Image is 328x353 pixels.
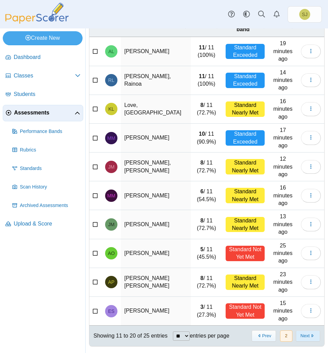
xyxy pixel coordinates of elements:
time: Oct 9, 2025 at 9:46 AM [273,127,292,148]
label: entries per page [190,333,229,339]
span: Stacey Johnson [299,9,310,20]
a: Performance Bands [10,123,83,140]
a: Assessments [3,105,83,121]
div: Standard Not Yet Met [226,246,265,261]
a: Alerts [269,7,284,22]
span: Upload & Score [14,220,80,228]
span: Standards [20,165,80,172]
td: / 11 (72.7%) [191,268,222,297]
button: Previous [252,330,276,342]
b: 5 [200,246,203,252]
a: Rubrics [10,142,83,158]
span: Date : Activate to sort [290,22,294,29]
a: Dashboard [3,49,83,66]
b: 10 [199,131,205,137]
td: [PERSON_NAME] [121,37,191,66]
b: 3 [200,304,203,310]
span: Students [14,90,80,98]
a: Scan History [10,179,83,195]
div: Standard Nearly Met [226,275,265,290]
div: Standard Nearly Met [226,188,265,203]
td: / 11 (90.9%) [191,124,222,153]
div: Showing 11 to 20 of 25 entries [89,326,167,346]
td: / 11 (54.5%) [191,181,222,210]
a: Classes [3,68,83,84]
b: 8 [200,102,203,108]
span: Scan History [20,184,80,191]
b: 8 [200,275,203,281]
b: 11 [199,73,205,79]
td: [PERSON_NAME] [PERSON_NAME] [121,268,191,297]
a: Upload & Score [3,216,83,232]
span: Ashley Perez Gutierrez [108,280,115,284]
span: Assessments [14,109,75,117]
b: 6 [200,188,203,194]
span: Score : Activate to sort [215,22,219,29]
td: [PERSON_NAME] [121,124,191,153]
time: Oct 9, 2025 at 9:39 AM [273,271,292,293]
td: / 11 (72.7%) [191,95,222,124]
button: Next [296,330,320,342]
div: Standard Exceeded [226,73,265,88]
span: Jolith Medina-Perez [108,165,115,169]
td: [PERSON_NAME], [PERSON_NAME] [121,153,191,181]
time: Oct 9, 2025 at 9:50 AM [273,214,292,235]
time: Oct 9, 2025 at 9:49 AM [273,70,292,91]
a: Standards [10,160,83,177]
span: Rainoa Lopez Duran [108,78,114,83]
b: 11 [199,45,205,50]
time: Oct 9, 2025 at 9:43 AM [273,40,292,62]
img: PaperScorer [3,3,71,24]
td: / 11 (72.7%) [191,210,222,239]
td: / 11 (45.5%) [191,239,222,268]
td: [PERSON_NAME] [121,239,191,268]
td: / 11 (100%) [191,37,222,66]
time: Oct 9, 2025 at 9:51 AM [273,156,292,177]
a: PaperScorer [3,19,71,25]
td: [PERSON_NAME], Rainoa [121,66,191,95]
div: Standard Exceeded [226,130,265,146]
nav: pagination [251,330,320,342]
td: [PERSON_NAME] [121,210,191,239]
div: Standard Exceeded [226,44,265,59]
span: Mariah Maestas [107,136,115,141]
td: / 11 (27.3%) [191,297,222,326]
span: Classes [14,72,75,80]
td: [PERSON_NAME] [121,297,191,326]
time: Oct 9, 2025 at 9:37 AM [273,243,292,264]
span: Ethan Sanchez [108,309,115,314]
span: Stacey Johnson [302,12,307,17]
span: Performance Bands [20,128,80,135]
div: Standard Nearly Met [226,217,265,232]
b: 8 [200,160,203,166]
td: / 11 (72.7%) [191,153,222,181]
div: Standard Nearly Met [226,159,265,174]
time: Oct 9, 2025 at 9:47 AM [273,300,292,321]
span: Aleyra Lopez [108,49,114,54]
a: Archived Assessments [10,197,83,214]
a: Stacey Johnson [288,6,322,23]
td: / 11 (100%) [191,66,222,95]
time: Oct 9, 2025 at 9:47 AM [273,98,292,120]
td: [PERSON_NAME] [121,181,191,210]
div: Standard Nearly Met [226,101,265,117]
span: Rubrics [20,147,80,154]
td: Love, [GEOGRAPHIC_DATA] [121,95,191,124]
span: Dashboard [14,53,80,61]
button: 2 [280,330,292,342]
b: 8 [200,218,203,223]
span: Joshua Montoya [108,222,115,227]
span: Kayleigh Love [108,107,114,111]
a: Create New [3,31,83,45]
span: Matthew Monahan [107,193,115,198]
div: Standard Not Yet Met [226,303,265,319]
span: Arcela Ornelas-Chavez [108,251,115,256]
a: Students [3,86,83,103]
time: Oct 9, 2025 at 9:46 AM [273,185,292,206]
span: Performance band : Activate to sort [262,22,265,29]
span: Name : Activate to invert sorting [183,22,187,29]
span: Archived Assessments [20,202,80,209]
